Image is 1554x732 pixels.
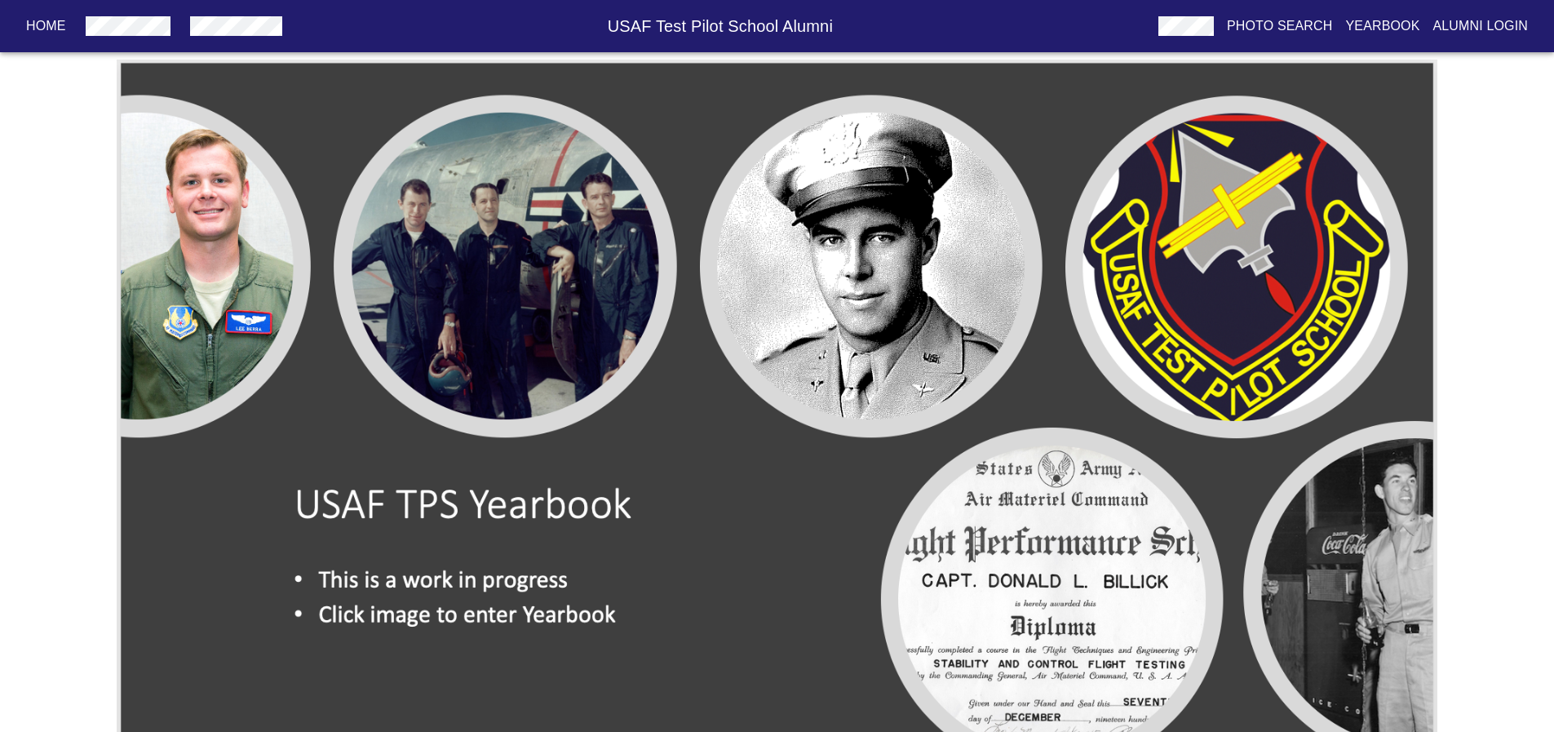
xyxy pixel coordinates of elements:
h6: USAF Test Pilot School Alumni [289,13,1152,39]
button: Home [20,11,73,41]
p: Home [26,16,66,36]
p: Yearbook [1345,16,1419,36]
button: Alumni Login [1427,11,1535,41]
button: Photo Search [1220,11,1339,41]
p: Alumni Login [1433,16,1529,36]
button: Yearbook [1339,11,1426,41]
p: Photo Search [1227,16,1333,36]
